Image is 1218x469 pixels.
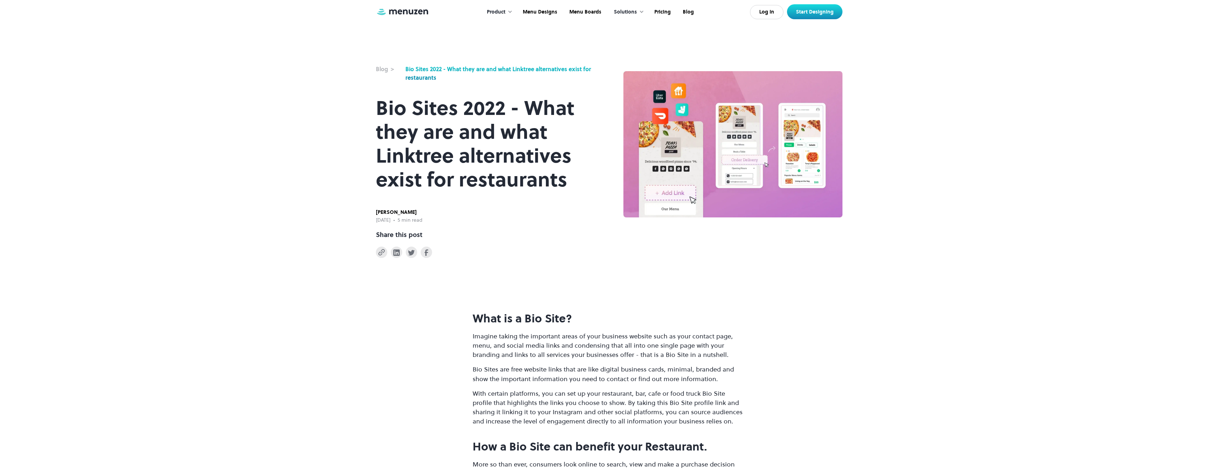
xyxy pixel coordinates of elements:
h2: What is a Bio Site? [473,312,746,325]
p: Bio Sites are free website links that are like digital business cards, minimal, branded and show ... [473,365,746,383]
a: Blog > [376,65,402,82]
p: Imagine taking the important areas of your business website such as your contact page, menu, and ... [473,332,746,359]
div: [DATE] [376,216,390,224]
div: • [393,216,395,224]
p: With certain platforms, you can set up your restaurant, bar, cafe or food truck Bio Site profile ... [473,389,746,426]
a: Blog [676,1,699,23]
a: Pricing [648,1,676,23]
a: Menu Boards [563,1,607,23]
div: Product [480,1,516,23]
div: Share this post [376,230,422,239]
a: Log In [750,5,783,19]
div: [PERSON_NAME] [376,209,422,216]
div: Solutions [614,8,637,16]
div: Product [487,8,505,16]
a: Start Designing [787,4,842,19]
h1: Bio Sites 2022 - What they are and what Linktree alternatives exist for restaurants [376,96,595,191]
h2: How a Bio Site can benefit your Restaurant. [473,440,746,453]
div: Blog > [376,65,402,73]
div: 5 min read [398,216,422,224]
a: Bio Sites 2022 - What they are and what Linktree alternatives exist for restaurants [405,65,595,82]
div: Solutions [607,1,648,23]
a: Menu Designs [516,1,563,23]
